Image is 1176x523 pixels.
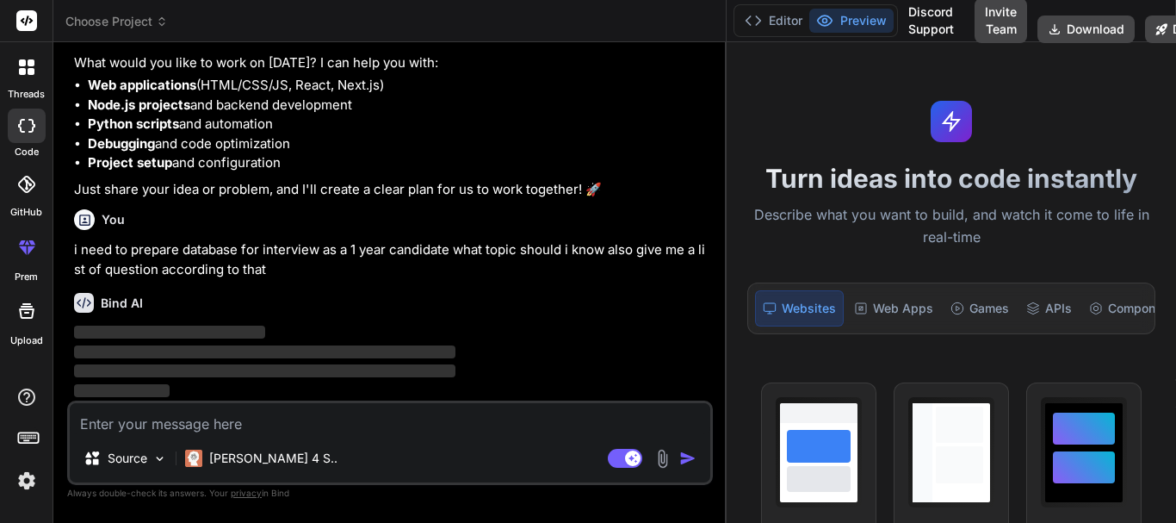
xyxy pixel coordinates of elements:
img: settings [12,466,41,495]
div: APIs [1019,290,1079,327]
button: Preview [809,9,894,33]
p: Always double-check its answers. Your in Bind [67,485,713,501]
h1: Turn ideas into code instantly [737,163,1166,194]
img: Claude 4 Sonnet [185,450,202,467]
span: ‌ [74,346,455,358]
strong: Node.js projects [88,97,190,113]
label: code [15,145,39,159]
img: icon [679,450,696,467]
button: Download [1037,16,1135,43]
p: Source [108,450,147,467]
li: and backend development [88,96,709,115]
img: attachment [653,449,672,469]
span: ‌ [74,326,265,339]
li: and code optimization [88,134,709,154]
span: ‌ [74,384,170,397]
h6: You [102,211,125,228]
label: threads [8,87,45,102]
li: and configuration [88,153,709,173]
div: Web Apps [847,290,940,327]
label: prem [15,270,38,284]
li: (HTML/CSS/JS, React, Next.js) [88,76,709,96]
p: i need to prepare database for interview as a 1 year candidate what topic should i know also give... [74,240,709,279]
strong: Debugging [88,135,155,152]
span: ‌ [74,364,455,377]
strong: Project setup [88,154,172,171]
strong: Python scripts [88,115,179,132]
h6: Bind AI [101,295,143,312]
span: Choose Project [65,13,168,30]
button: Editor [738,9,809,33]
span: privacy [231,488,262,498]
strong: Web applications [88,77,196,93]
li: and automation [88,115,709,134]
p: [PERSON_NAME] 4 S.. [209,450,337,467]
img: Pick Models [152,451,167,466]
p: Just share your idea or problem, and I'll create a clear plan for us to work together! 🚀 [74,180,709,200]
div: Games [944,290,1016,327]
label: Upload [10,333,43,348]
p: Describe what you want to build, and watch it come to life in real-time [737,204,1166,248]
label: GitHub [10,205,42,220]
p: What would you like to work on [DATE]? I can help you with: [74,53,709,73]
div: Websites [755,290,844,327]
